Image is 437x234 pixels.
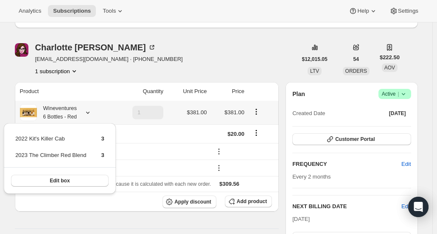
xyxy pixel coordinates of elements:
[357,8,369,14] span: Help
[310,68,319,74] span: LTV
[35,55,183,63] span: [EMAIL_ADDRESS][DOMAIN_NAME] · [PHONE_NUMBER]
[98,5,129,17] button: Tools
[292,133,411,145] button: Customer Portal
[11,175,109,187] button: Edit box
[101,135,104,142] span: 3
[187,109,207,116] span: $381.00
[15,151,87,166] td: 2023 The Climber Red Blend
[15,43,28,57] span: Charlotte Narvaez
[14,5,46,17] button: Analytics
[224,109,244,116] span: $381.00
[249,107,263,116] button: Product actions
[292,216,310,222] span: [DATE]
[345,68,367,74] span: ORDERS
[401,160,411,168] span: Edit
[292,160,401,168] h2: FREQUENCY
[292,173,331,180] span: Every 2 months
[174,198,211,205] span: Apply discount
[227,131,244,137] span: $20.00
[112,82,166,101] th: Quantity
[292,109,325,118] span: Created Date
[335,136,375,143] span: Customer Portal
[297,53,333,65] button: $12,015.05
[380,53,400,62] span: $222.50
[401,202,411,211] button: Edit
[408,197,429,217] div: Open Intercom Messenger
[384,107,411,119] button: [DATE]
[53,8,91,14] span: Subscriptions
[302,56,328,63] span: $12,015.05
[48,5,96,17] button: Subscriptions
[237,198,267,205] span: Add product
[292,90,305,98] h2: Plan
[398,91,399,97] span: |
[344,5,382,17] button: Help
[382,90,408,98] span: Active
[348,53,364,65] button: 54
[389,110,406,117] span: [DATE]
[249,128,263,138] button: Shipping actions
[384,5,423,17] button: Settings
[15,82,112,101] th: Product
[37,104,77,121] div: Wineventures
[225,195,272,207] button: Add product
[210,82,247,101] th: Price
[353,56,359,63] span: 54
[35,43,156,52] div: Charlotte [PERSON_NAME]
[103,8,116,14] span: Tools
[101,152,104,158] span: 3
[396,157,416,171] button: Edit
[35,67,78,75] button: Product actions
[384,65,395,71] span: AOV
[162,195,216,208] button: Apply discount
[43,114,77,120] small: 6 Bottles - Red
[219,181,239,187] span: $309.56
[15,134,87,150] td: 2022 Kit's Killer Cab
[398,8,418,14] span: Settings
[50,177,70,184] span: Edit box
[166,82,210,101] th: Unit Price
[292,202,401,211] h2: NEXT BILLING DATE
[19,8,41,14] span: Analytics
